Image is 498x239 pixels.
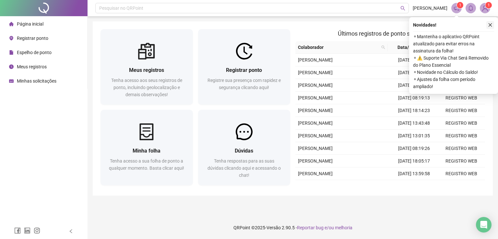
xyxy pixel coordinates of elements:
span: Registrar ponto [17,36,48,41]
span: [PERSON_NAME] [298,108,333,113]
a: Meus registrosTenha acesso aos seus registros de ponto, incluindo geolocalização e demais observa... [101,29,193,105]
sup: 1 [457,2,463,8]
span: search [381,45,385,49]
td: [DATE] 18:14:23 [390,104,438,117]
span: Novidades ! [413,21,436,28]
span: Meus registros [129,67,164,73]
span: [PERSON_NAME] [298,95,333,100]
span: [PERSON_NAME] [298,146,333,151]
th: Data/Hora [388,41,434,54]
span: Data/Hora [390,44,426,51]
span: Dúvidas [235,148,253,154]
span: environment [9,36,14,40]
sup: Atualize o seu contato no menu Meus Dados [485,2,492,8]
td: [DATE] 13:54:25 [390,66,438,79]
span: file [9,50,14,55]
a: Registrar pontoRegistre sua presença com rapidez e segurança clicando aqui! [198,29,290,105]
span: Minha folha [133,148,160,154]
td: REGISTRO WEB [438,104,485,117]
span: Minhas solicitações [17,78,56,84]
td: REGISTRO WEB [438,180,485,193]
span: facebook [14,227,21,234]
span: Meus registros [17,64,47,69]
td: [DATE] 13:43:48 [390,117,438,130]
span: search [400,6,405,11]
span: Espelho de ponto [17,50,52,55]
span: left [69,229,73,233]
span: [PERSON_NAME] [298,133,333,138]
td: REGISTRO WEB [438,167,485,180]
td: REGISTRO WEB [438,130,485,142]
span: [PERSON_NAME] [298,57,333,63]
td: REGISTRO WEB [438,117,485,130]
span: ⚬ ⚠️ Suporte Via Chat Será Removido do Plano Essencial [413,54,494,69]
span: ⚬ Mantenha o aplicativo QRPoint atualizado para evitar erros na assinatura da folha! [413,33,494,54]
span: ⚬ Ajustes da folha com período ampliado! [413,76,494,90]
span: Registre sua presença com rapidez e segurança clicando aqui! [207,78,281,90]
span: Registrar ponto [226,67,262,73]
span: search [380,42,386,52]
span: instagram [34,227,40,234]
span: [PERSON_NAME] [298,70,333,75]
td: [DATE] 13:04:58 [390,79,438,92]
span: [PERSON_NAME] [298,120,333,126]
td: [DATE] 13:02:55 [390,180,438,193]
span: ⚬ Novidade no Cálculo do Saldo! [413,69,494,76]
span: bell [468,5,474,11]
span: Tenha acesso a sua folha de ponto a qualquer momento. Basta clicar aqui! [109,158,184,171]
td: [DATE] 18:14:58 [390,54,438,66]
td: REGISTRO WEB [438,142,485,155]
span: home [9,22,14,26]
a: DúvidasTenha respostas para as suas dúvidas clicando aqui e acessando o chat! [198,110,290,185]
span: clock-circle [9,64,14,69]
span: [PERSON_NAME] [413,5,447,12]
span: notification [454,5,459,11]
span: Colaborador [298,44,379,51]
div: Open Intercom Messenger [476,217,492,233]
span: [PERSON_NAME] [298,171,333,176]
td: REGISTRO WEB [438,92,485,104]
span: 1 [488,3,490,7]
span: close [488,23,492,27]
img: 83932 [480,3,490,13]
span: Tenha acesso aos seus registros de ponto, incluindo geolocalização e demais observações! [111,78,182,97]
span: [PERSON_NAME] [298,158,333,164]
td: [DATE] 08:19:26 [390,142,438,155]
span: [PERSON_NAME] [298,83,333,88]
td: REGISTRO WEB [438,155,485,167]
span: Reportar bug e/ou melhoria [297,225,352,230]
span: Página inicial [17,21,43,27]
span: Tenha respostas para as suas dúvidas clicando aqui e acessando o chat! [207,158,281,178]
td: [DATE] 13:59:58 [390,167,438,180]
span: Versão [267,225,281,230]
span: schedule [9,79,14,83]
span: linkedin [24,227,30,234]
span: Últimos registros de ponto sincronizados [338,30,443,37]
footer: QRPoint © 2025 - 2.90.5 - [88,216,498,239]
td: [DATE] 13:01:35 [390,130,438,142]
span: 1 [459,3,461,7]
a: Minha folhaTenha acesso a sua folha de ponto a qualquer momento. Basta clicar aqui! [101,110,193,185]
td: [DATE] 18:05:17 [390,155,438,167]
td: [DATE] 08:19:13 [390,92,438,104]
